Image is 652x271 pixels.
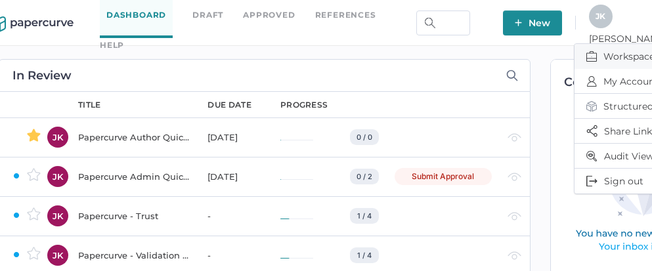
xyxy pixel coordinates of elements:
[515,19,522,26] img: plus-white.e19ec114.svg
[243,8,295,22] a: Approved
[280,99,328,111] div: progress
[207,129,265,145] div: [DATE]
[586,51,597,62] img: breifcase.848d6bc8.svg
[395,168,492,185] div: Submit Approval
[506,70,518,81] img: search-icon-expand.c6106642.svg
[27,207,41,220] img: star-inactive.70f2008a.svg
[586,151,598,161] img: audit-view-icon.a810f195.svg
[27,168,41,181] img: star-inactive.70f2008a.svg
[47,127,68,148] div: JK
[515,10,550,35] span: New
[350,169,379,184] div: 0 / 2
[586,76,597,87] img: profileIcon.c7730c57.svg
[192,8,223,22] a: Draft
[100,38,124,52] div: help
[508,251,521,260] img: eye-light-gray.b6d092a5.svg
[78,99,101,111] div: title
[586,176,598,186] img: logOut.833034f2.svg
[596,11,605,21] span: J K
[12,211,20,219] img: ZaPP2z7XVwAAAABJRU5ErkJggg==
[27,129,41,142] img: star-active.7b6ae705.svg
[207,169,265,184] div: [DATE]
[78,129,192,145] div: Papercurve Author Quick Start Guide
[47,245,68,266] div: JK
[503,10,562,35] button: New
[194,196,267,236] td: -
[78,208,192,224] div: Papercurve - Trust
[350,208,379,224] div: 1 / 4
[416,10,470,35] input: Search Workspace
[207,99,251,111] div: due date
[12,172,20,180] img: ZaPP2z7XVwAAAABJRU5ErkJggg==
[315,8,376,22] a: References
[78,247,192,263] div: Papercurve - Validation & Compliance Summary
[12,70,72,81] h2: In Review
[508,212,521,220] img: eye-light-gray.b6d092a5.svg
[47,166,68,187] div: JK
[78,169,192,184] div: Papercurve Admin Quick Start Guide Notification Test
[350,129,379,145] div: 0 / 0
[425,18,435,28] img: search.bf03fe8b.svg
[27,247,41,260] img: star-inactive.70f2008a.svg
[508,133,521,142] img: eye-light-gray.b6d092a5.svg
[586,101,597,112] img: structured-content-icon.764794f5.svg
[12,251,20,259] img: ZaPP2z7XVwAAAABJRU5ErkJggg==
[508,173,521,181] img: eye-light-gray.b6d092a5.svg
[586,125,598,137] img: share-icon.3dc0fe15.svg
[47,205,68,226] div: JK
[350,247,379,263] div: 1 / 4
